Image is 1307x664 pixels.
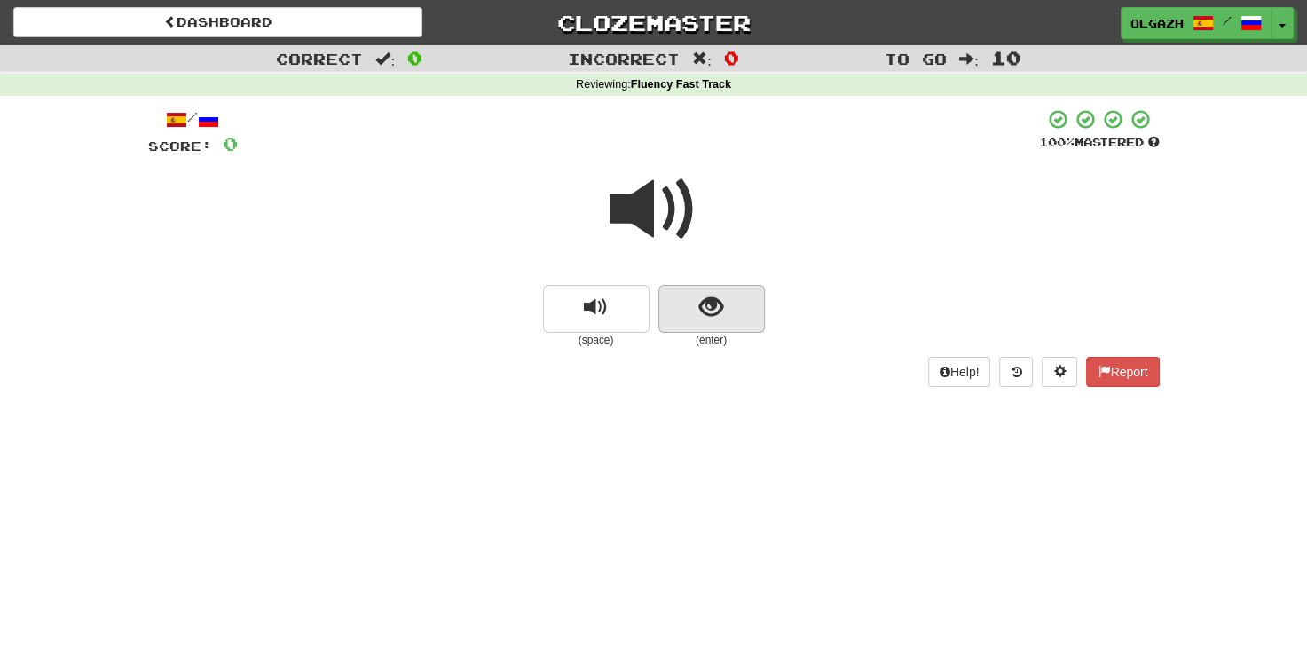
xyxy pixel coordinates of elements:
a: Dashboard [13,7,422,37]
span: / [1223,14,1232,27]
button: Round history (alt+y) [999,357,1033,387]
span: Correct [276,50,363,67]
button: Help! [928,357,991,387]
span: 0 [724,47,739,68]
span: Incorrect [568,50,680,67]
span: To go [885,50,947,67]
span: OlgaZh [1130,15,1184,31]
span: : [959,51,979,67]
div: Mastered [1039,135,1160,151]
button: Report [1086,357,1159,387]
button: replay audio [543,285,650,333]
span: 0 [407,47,422,68]
strong: Fluency Fast Track [631,78,731,91]
span: : [375,51,395,67]
span: Score: [148,138,212,154]
a: OlgaZh / [1121,7,1272,39]
a: Clozemaster [449,7,858,38]
span: : [692,51,712,67]
span: 0 [223,132,238,154]
span: 10 [991,47,1021,68]
small: (enter) [658,333,765,348]
div: / [148,108,238,130]
button: show sentence [658,285,765,333]
small: (space) [543,333,650,348]
span: 100 % [1039,135,1075,149]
